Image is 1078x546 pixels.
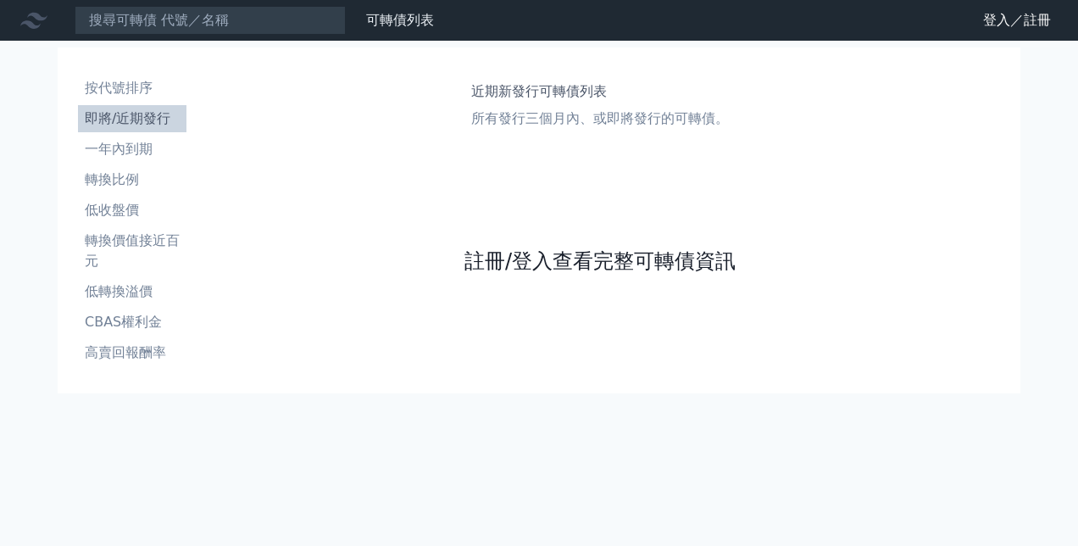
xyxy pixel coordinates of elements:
li: 高賣回報酬率 [78,343,186,363]
a: CBAS權利金 [78,309,186,336]
a: 低轉換溢價 [78,278,186,305]
a: 可轉債列表 [366,12,434,28]
li: 即將/近期發行 [78,109,186,129]
a: 高賣回報酬率 [78,339,186,366]
a: 登入／註冊 [970,7,1064,34]
h1: 近期新發行可轉債列表 [471,81,729,102]
input: 搜尋可轉債 代號／名稱 [75,6,346,35]
a: 轉換比例 [78,166,186,193]
li: 轉換比例 [78,170,186,190]
a: 轉換價值接近百元 [78,227,186,275]
p: 所有發行三個月內、或即將發行的可轉債。 [471,109,729,129]
a: 註冊/登入查看完整可轉債資訊 [464,248,736,275]
li: 轉換價值接近百元 [78,231,186,271]
a: 即將/近期發行 [78,105,186,132]
a: 一年內到期 [78,136,186,163]
a: 按代號排序 [78,75,186,102]
li: CBAS權利金 [78,312,186,332]
li: 按代號排序 [78,78,186,98]
li: 低收盤價 [78,200,186,220]
li: 低轉換溢價 [78,281,186,302]
a: 低收盤價 [78,197,186,224]
li: 一年內到期 [78,139,186,159]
